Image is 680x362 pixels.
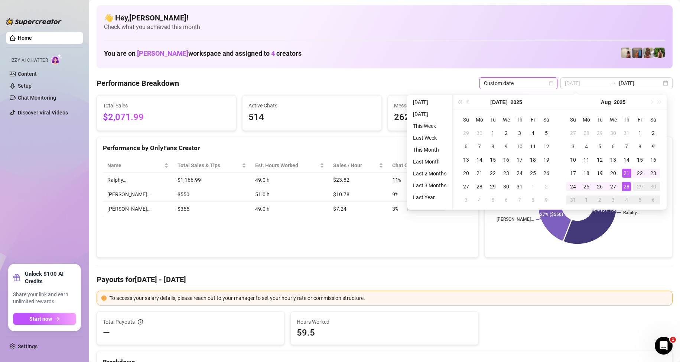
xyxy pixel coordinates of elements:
[473,193,486,207] td: 2025-08-04
[107,161,163,169] span: Name
[473,126,486,140] td: 2025-06-30
[593,126,606,140] td: 2025-07-29
[29,316,52,322] span: Start now
[410,193,449,202] li: Last Year
[595,142,604,151] div: 5
[647,180,660,193] td: 2025-08-30
[410,133,449,142] li: Last Week
[542,129,551,138] div: 5
[609,142,618,151] div: 6
[104,49,302,58] h1: You are on workspace and assigned to creators
[515,155,524,164] div: 17
[18,110,68,116] a: Discover Viral Videos
[647,113,660,126] th: Sa
[595,195,604,204] div: 2
[497,217,534,222] text: [PERSON_NAME]…
[25,270,76,285] strong: Unlock $100 AI Credits
[475,142,484,151] div: 7
[18,35,32,41] a: Home
[633,140,647,153] td: 2025-08-08
[528,195,537,204] div: 8
[528,129,537,138] div: 4
[649,169,658,178] div: 23
[459,193,473,207] td: 2025-08-03
[392,161,462,169] span: Chat Conversion
[18,343,38,349] a: Settings
[528,142,537,151] div: 11
[620,113,633,126] th: Th
[647,126,660,140] td: 2025-08-02
[526,167,540,180] td: 2025-07-25
[620,153,633,167] td: 2025-08-14
[502,169,511,178] div: 23
[595,129,604,138] div: 29
[528,182,537,191] div: 1
[462,142,471,151] div: 6
[138,319,143,324] span: info-circle
[388,158,472,173] th: Chat Conversion
[473,113,486,126] th: Mo
[110,294,668,302] div: To access your salary details, please reach out to your manager to set your hourly rate or commis...
[410,145,449,154] li: This Month
[569,195,577,204] div: 31
[484,78,553,89] span: Custom date
[475,195,484,204] div: 4
[670,337,676,343] span: 1
[549,81,553,85] span: calendar
[103,173,173,187] td: Ralphy…
[513,153,526,167] td: 2025-07-17
[528,169,537,178] div: 25
[655,337,673,355] iframe: Intercom live chat
[410,122,449,130] li: This Week
[622,182,631,191] div: 28
[610,80,616,86] span: swap-right
[633,126,647,140] td: 2025-08-01
[542,142,551,151] div: 12
[410,98,449,107] li: [DATE]
[526,153,540,167] td: 2025-07-18
[251,187,329,202] td: 51.0 h
[622,169,631,178] div: 21
[456,95,464,110] button: Last year (Control + left)
[609,182,618,191] div: 27
[593,113,606,126] th: Tu
[566,113,580,126] th: Su
[473,140,486,153] td: 2025-07-07
[633,153,647,167] td: 2025-08-15
[271,49,275,57] span: 4
[540,193,553,207] td: 2025-08-09
[103,143,472,153] div: Performance by OnlyFans Creator
[595,155,604,164] div: 12
[635,129,644,138] div: 1
[606,193,620,207] td: 2025-09-03
[649,182,658,191] div: 30
[580,140,593,153] td: 2025-08-04
[410,157,449,166] li: Last Month
[486,140,500,153] td: 2025-07-08
[654,48,665,58] img: Nathaniel
[542,155,551,164] div: 19
[609,195,618,204] div: 3
[488,142,497,151] div: 8
[173,173,251,187] td: $1,166.99
[97,78,179,88] h4: Performance Breakdown
[101,295,107,301] span: exclamation-circle
[649,155,658,164] div: 16
[542,182,551,191] div: 2
[251,202,329,216] td: 49.0 h
[593,180,606,193] td: 2025-08-26
[582,129,591,138] div: 28
[580,180,593,193] td: 2025-08-25
[459,167,473,180] td: 2025-07-20
[582,142,591,151] div: 4
[462,169,471,178] div: 20
[635,169,644,178] div: 22
[488,182,497,191] div: 29
[104,23,665,31] span: Check what you achieved this month
[633,113,647,126] th: Fr
[6,18,62,25] img: logo-BBDzfeDw.svg
[633,180,647,193] td: 2025-08-29
[329,202,388,216] td: $7.24
[609,155,618,164] div: 13
[13,274,20,281] span: gift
